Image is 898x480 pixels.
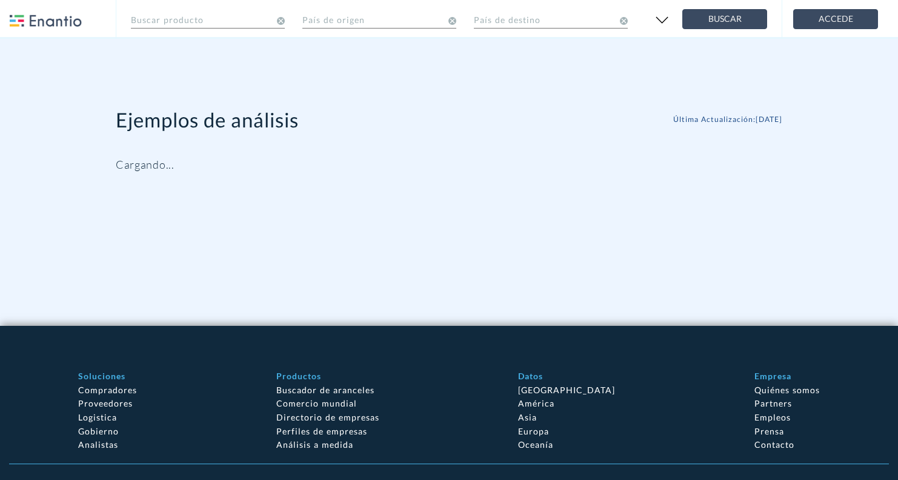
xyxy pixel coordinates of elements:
a: Empresa [754,371,791,381]
a: América [518,398,554,408]
a: [GEOGRAPHIC_DATA] [518,385,615,395]
a: Análisis a medida [276,439,353,450]
a: Comercio mundial [276,398,357,408]
span: Última Actualización : [DATE] [673,115,782,124]
a: Datos [518,371,543,381]
a: Europa [518,426,549,436]
a: Perfiles de empresas [276,426,367,436]
a: Productos [276,371,321,381]
span: Buscar [693,12,757,27]
a: Contacto [754,439,794,450]
button: Accede [793,9,878,29]
a: Proveedores [78,398,133,408]
a: Soluciones [78,371,125,381]
img: enantio [10,15,82,27]
a: Gobierno [78,426,119,436]
a: Partners [754,398,792,408]
a: Analistas [78,439,118,450]
a: Empleos [754,412,791,422]
span: Accede [803,12,868,27]
img: open filter [652,11,672,29]
a: Buscador de aranceles [276,385,374,395]
p: Cargando... [116,157,782,172]
a: Prensa [754,426,784,436]
a: Asia [518,412,537,422]
a: Quiénes somos [754,385,820,395]
a: Oceanía [518,439,553,450]
h2: Ejemplos de análisis [116,107,299,132]
a: Logistica [78,412,117,422]
a: Directorio de empresas [276,412,379,422]
button: Buscar [682,9,767,29]
a: Compradores [78,385,137,395]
